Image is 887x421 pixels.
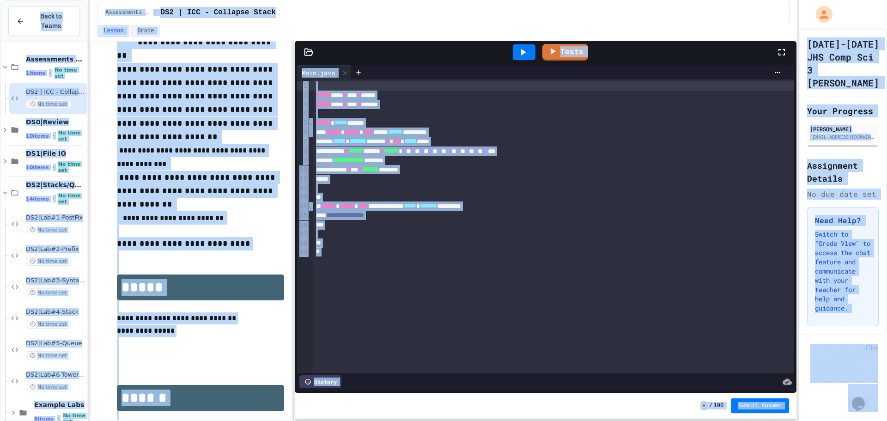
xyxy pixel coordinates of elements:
iframe: chat widget [810,344,878,383]
span: • [49,69,51,77]
span: / [153,9,157,16]
span: No time set [26,288,71,297]
div: Main.java [297,66,351,79]
span: DS2 | ICC - Collapse Stack [160,7,276,18]
span: DS2|Lab#6-Tower of [GEOGRAPHIC_DATA](Extra Credit) [26,371,85,379]
button: Submit Answer [731,398,789,413]
span: DS1|File IO [26,149,85,158]
div: [PERSON_NAME] [810,125,876,133]
span: DS2|Lab#4-Stack [26,308,85,316]
h3: Need Help? [815,215,871,226]
span: No time set [26,383,71,391]
h2: Your Progress [807,104,879,117]
span: Fold line [309,128,313,135]
span: / [709,402,712,409]
div: 9 [297,156,309,165]
div: History [299,375,341,388]
span: No time set [26,257,71,266]
span: Assessments Labs 2025 - 2026 [105,9,150,16]
h2: Assignment Details [807,159,879,185]
div: 16 [297,221,309,230]
span: DS2|Lab#1-PostFix [26,214,85,222]
span: 100 [714,402,724,409]
span: No time set [58,161,85,173]
span: • [53,132,55,140]
span: No time set [26,320,71,329]
button: Lesson [97,25,129,37]
div: My Account [806,4,835,25]
div: 3 [297,100,309,109]
span: DS2 | ICC - Collapse Stack [26,88,85,96]
span: DS2|Lab#2-Prefix [26,245,85,253]
span: No time set [55,67,85,79]
div: 1 [297,81,309,91]
div: 6 [297,128,309,137]
span: 1 items [26,70,45,76]
span: Assessments Labs [DATE] - [DATE] [26,55,85,63]
div: 10 [297,165,309,175]
button: Grade [131,25,160,37]
span: Submit Answer [738,402,782,409]
div: 13 [297,193,309,202]
span: No time set [58,130,85,142]
div: 15 [297,211,309,220]
span: • [53,164,55,171]
div: 18 [297,239,309,248]
div: 14 [297,202,309,211]
span: 14 items [26,196,49,202]
div: 7 [297,137,309,146]
span: Back to Teams [30,12,72,31]
div: 17 [297,230,309,239]
div: No due date set [807,189,879,200]
span: No time set [26,351,71,360]
div: 19 [297,248,309,257]
button: Back to Teams [8,6,80,36]
span: Fold line [309,202,313,210]
span: No time set [58,193,85,205]
div: 5 [297,118,309,128]
div: 11 [297,175,309,184]
span: No time set [26,226,71,234]
div: Main.java [297,68,340,78]
span: DS0|Review [26,118,85,126]
div: 8 [297,146,309,156]
span: 10 items [26,133,49,139]
span: 10 items [26,165,49,171]
div: [EMAIL_ADDRESS][DOMAIN_NAME] [810,134,876,140]
span: DS2|Lab#5-Queue [26,340,85,348]
div: 12 [297,184,309,193]
p: Switch to "Grade View" to access the chat feature and communicate with your teacher for help and ... [815,230,871,313]
iframe: chat widget [848,384,878,412]
div: 2 [297,91,309,100]
div: Chat with us now!Close [4,4,64,59]
span: DS2|Lab#3-Syntax Checker [26,277,85,285]
div: 4 [297,109,309,118]
span: Fold line [309,119,313,126]
span: DS2|Stacks/Queues [26,181,85,189]
h1: [DATE]-[DATE] JHS Comp Sci 3 [PERSON_NAME] [807,37,879,89]
span: • [53,195,55,202]
span: - [700,401,707,410]
a: Tests [542,44,588,61]
span: No time set [26,100,71,109]
span: Example Labs [34,401,85,409]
